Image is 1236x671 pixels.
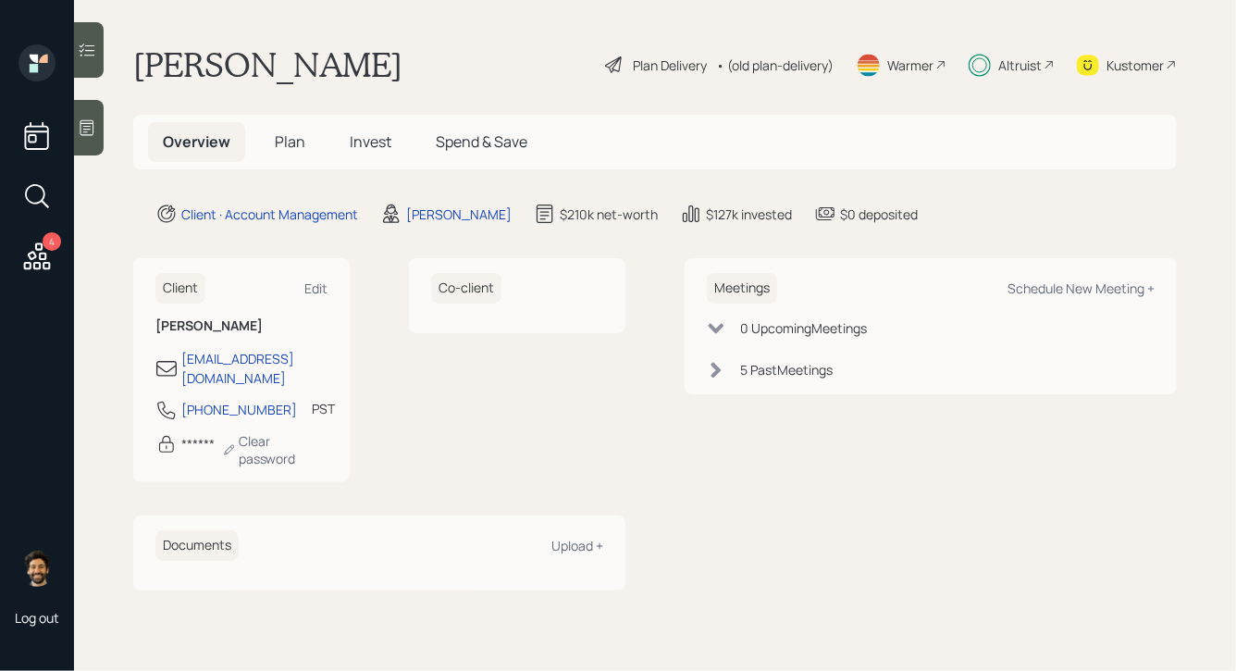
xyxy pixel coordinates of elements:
[431,273,501,304] h6: Co-client
[155,530,239,561] h6: Documents
[716,56,834,75] div: • (old plan-delivery)
[19,550,56,587] img: eric-schwartz-headshot.png
[707,273,777,304] h6: Meetings
[155,273,205,304] h6: Client
[350,131,391,152] span: Invest
[155,318,328,334] h6: [PERSON_NAME]
[43,232,61,251] div: 4
[740,318,867,338] div: 0 Upcoming Meeting s
[312,399,335,418] div: PST
[304,280,328,297] div: Edit
[560,205,658,224] div: $210k net-worth
[15,609,59,627] div: Log out
[887,56,933,75] div: Warmer
[275,131,305,152] span: Plan
[222,432,328,467] div: Clear password
[998,56,1042,75] div: Altruist
[1007,280,1155,297] div: Schedule New Meeting +
[181,349,328,388] div: [EMAIL_ADDRESS][DOMAIN_NAME]
[436,131,527,152] span: Spend & Save
[706,205,792,224] div: $127k invested
[133,44,402,85] h1: [PERSON_NAME]
[633,56,707,75] div: Plan Delivery
[181,205,358,224] div: Client · Account Management
[840,205,918,224] div: $0 deposited
[181,400,297,419] div: [PHONE_NUMBER]
[406,205,512,224] div: [PERSON_NAME]
[163,131,230,152] span: Overview
[740,360,833,379] div: 5 Past Meeting s
[551,537,603,554] div: Upload +
[1106,56,1164,75] div: Kustomer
